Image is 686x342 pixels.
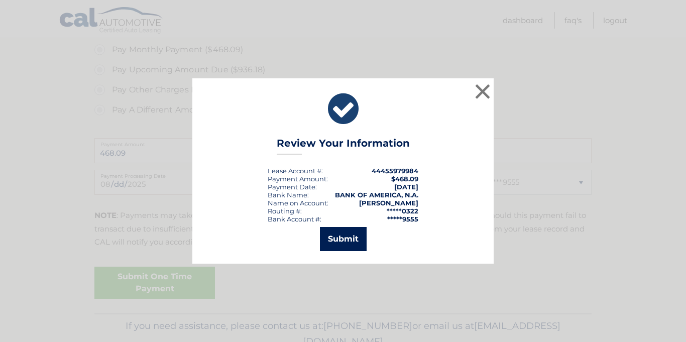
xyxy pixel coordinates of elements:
button: × [473,81,493,101]
span: [DATE] [394,183,418,191]
span: Payment Date [268,183,315,191]
div: Routing #: [268,207,302,215]
div: Bank Name: [268,191,309,199]
strong: [PERSON_NAME] [359,199,418,207]
h3: Review Your Information [277,137,410,155]
div: Lease Account #: [268,167,323,175]
span: $468.09 [391,175,418,183]
div: Name on Account: [268,199,328,207]
strong: 44455979984 [372,167,418,175]
div: Payment Amount: [268,175,328,183]
div: : [268,183,317,191]
strong: BANK OF AMERICA, N.A. [335,191,418,199]
div: Bank Account #: [268,215,321,223]
button: Submit [320,227,367,251]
